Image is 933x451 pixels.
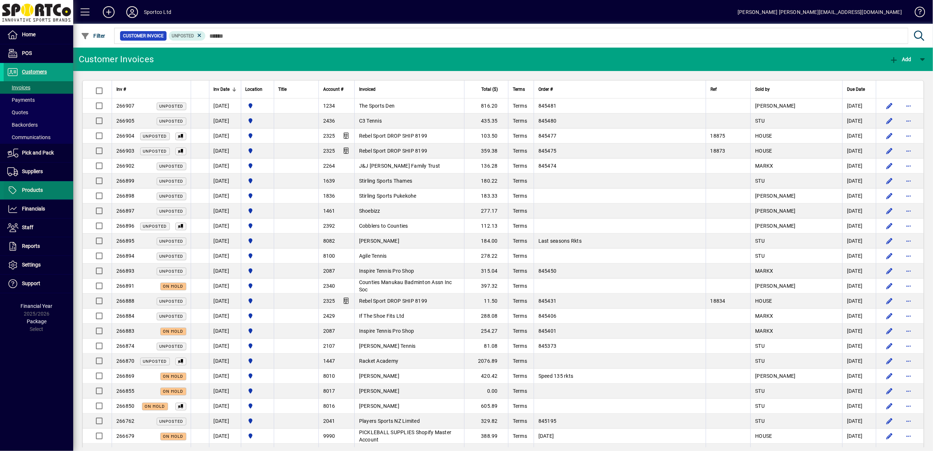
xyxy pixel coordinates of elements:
[323,328,335,334] span: 2087
[4,106,73,119] a: Quotes
[903,130,914,142] button: More options
[22,224,33,230] span: Staff
[842,264,876,279] td: [DATE]
[7,109,28,115] span: Quotes
[842,174,876,189] td: [DATE]
[116,343,135,349] span: 266874
[246,207,269,215] span: Sportco Ltd Warehouse
[323,268,335,274] span: 2087
[116,298,135,304] span: 266888
[4,237,73,256] a: Reports
[884,280,895,292] button: Edit
[4,219,73,237] a: Staff
[116,268,135,274] span: 266893
[323,178,335,184] span: 1639
[160,119,183,124] span: Unposted
[755,178,765,184] span: STU
[214,85,230,93] span: Inv Date
[710,85,746,93] div: Ref
[4,94,73,106] a: Payments
[209,174,241,189] td: [DATE]
[903,265,914,277] button: More options
[209,113,241,128] td: [DATE]
[246,267,269,275] span: Sportco Ltd Warehouse
[22,206,45,212] span: Financials
[903,415,914,427] button: More options
[4,275,73,293] a: Support
[209,339,241,354] td: [DATE]
[4,26,73,44] a: Home
[279,85,287,93] span: Title
[22,50,32,56] span: POS
[755,223,795,229] span: [PERSON_NAME]
[842,189,876,204] td: [DATE]
[903,115,914,127] button: More options
[209,354,241,369] td: [DATE]
[4,163,73,181] a: Suppliers
[4,119,73,131] a: Backorders
[464,294,508,309] td: 11.50
[884,235,895,247] button: Edit
[279,85,314,93] div: Title
[847,85,865,93] span: Due Date
[903,340,914,352] button: More options
[513,283,527,289] span: Terms
[903,430,914,442] button: More options
[323,148,335,154] span: 2325
[116,85,126,93] span: Inv #
[209,128,241,143] td: [DATE]
[538,268,557,274] span: 845450
[160,239,183,244] span: Unposted
[323,85,343,93] span: Account #
[359,313,404,319] span: If The Shoe Fits Ltd
[513,193,527,199] span: Terms
[21,303,53,309] span: Financial Year
[464,219,508,234] td: 112.13
[160,254,183,259] span: Unposted
[116,118,135,124] span: 266905
[209,249,241,264] td: [DATE]
[116,283,135,289] span: 266891
[842,249,876,264] td: [DATE]
[755,85,770,93] span: Sold by
[538,163,557,169] span: 845474
[464,249,508,264] td: 278.22
[513,313,527,319] span: Terms
[209,279,241,294] td: [DATE]
[464,174,508,189] td: 180.22
[464,234,508,249] td: 184.00
[209,294,241,309] td: [DATE]
[22,69,47,75] span: Customers
[903,175,914,187] button: More options
[172,33,194,38] span: Unposted
[903,310,914,322] button: More options
[903,400,914,412] button: More options
[842,159,876,174] td: [DATE]
[4,181,73,200] a: Products
[323,208,335,214] span: 1461
[513,103,527,109] span: Terms
[755,103,795,109] span: [PERSON_NAME]
[116,223,135,229] span: 266896
[4,131,73,143] a: Communications
[323,253,335,259] span: 8100
[246,147,269,155] span: Sportco Ltd Warehouse
[538,298,557,304] span: 845431
[359,178,413,184] span: Stirling Sports Thames
[359,253,387,259] span: Agile Tennis
[246,85,269,93] div: Location
[538,133,557,139] span: 845477
[755,328,773,334] span: MARKX
[209,219,241,234] td: [DATE]
[246,342,269,350] span: Sportco Ltd Warehouse
[884,310,895,322] button: Edit
[755,313,773,319] span: MARKX
[22,187,43,193] span: Products
[464,128,508,143] td: 103.50
[755,118,765,124] span: STU
[116,208,135,214] span: 266897
[888,53,913,66] button: Add
[513,178,527,184] span: Terms
[513,343,527,349] span: Terms
[538,85,701,93] div: Order #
